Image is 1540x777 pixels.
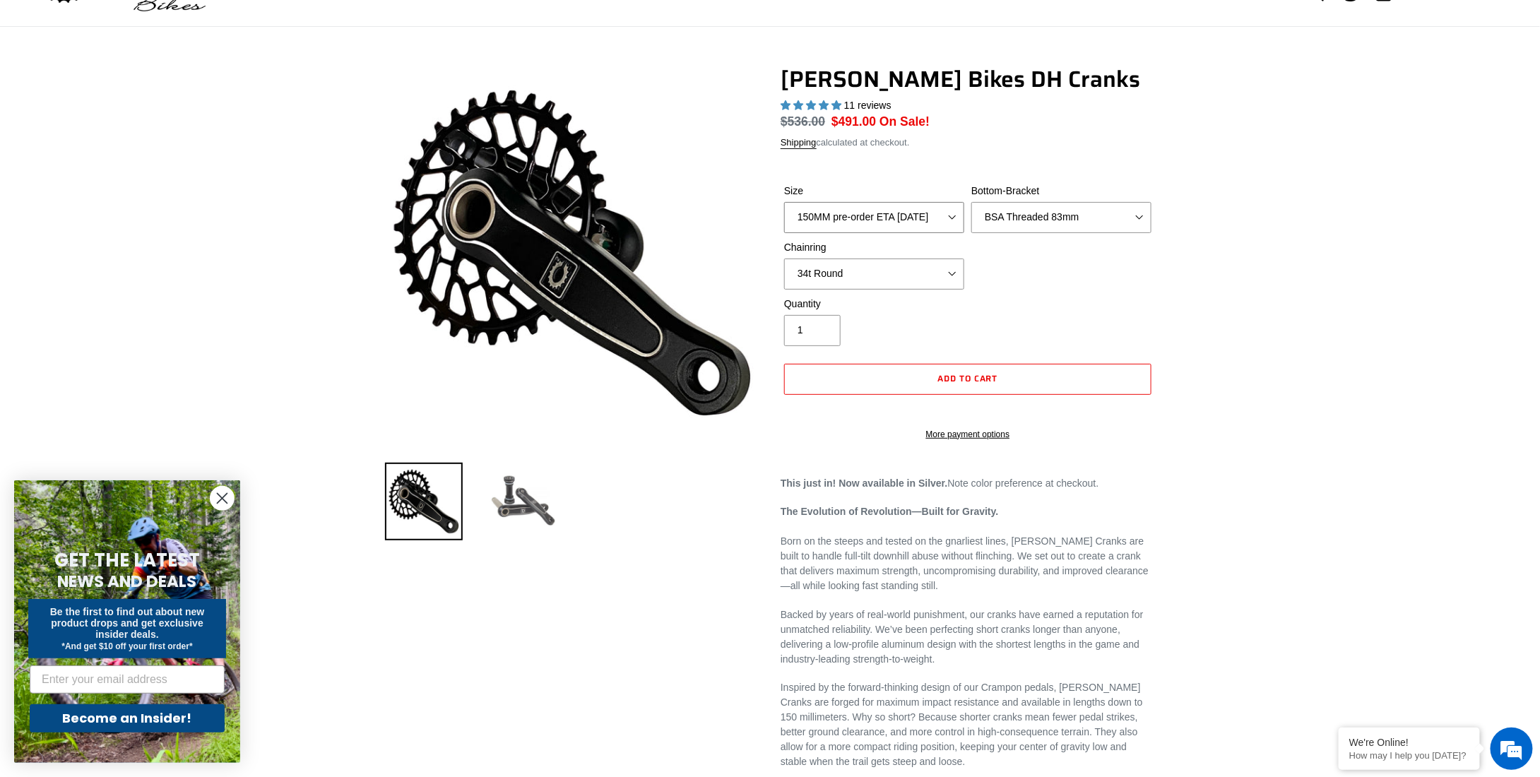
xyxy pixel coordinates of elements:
[784,184,964,198] label: Size
[30,704,225,732] button: Become an Insider!
[784,240,964,255] label: Chainring
[50,606,205,640] span: Be the first to find out about new product drops and get exclusive insider deals.
[971,184,1151,198] label: Bottom-Bracket
[781,478,948,489] strong: This just in! Now available in Silver.
[781,680,1155,769] p: Inspired by the forward-thinking design of our Crampon pedals, [PERSON_NAME] Cranks are forged fo...
[1349,750,1469,761] p: How may I help you today?
[781,476,1155,491] p: Note color preference at checkout.
[781,137,817,149] a: Shipping
[781,100,844,111] span: 4.91 stars
[781,114,825,129] s: $536.00
[385,463,463,540] img: Load image into Gallery viewer, Canfield Bikes DH Cranks
[54,547,200,573] span: GET THE LATEST
[844,100,892,111] span: 11 reviews
[784,297,964,312] label: Quantity
[784,428,1151,441] a: More payment options
[781,136,1155,150] div: calculated at checkout.
[210,486,235,511] button: Close dialog
[879,112,930,131] span: On Sale!
[937,372,998,385] span: Add to cart
[784,364,1151,395] button: Add to cart
[58,570,197,593] span: NEWS AND DEALS
[781,504,1155,593] p: Born on the steeps and tested on the gnarliest lines, [PERSON_NAME] Cranks are built to handle fu...
[781,66,1155,93] h1: [PERSON_NAME] Bikes DH Cranks
[61,641,192,651] span: *And get $10 off your first order*
[781,506,999,517] strong: The Evolution of Revolution—Built for Gravity.
[30,665,225,694] input: Enter your email address
[1349,737,1469,748] div: We're Online!
[781,607,1155,667] p: Backed by years of real-world punishment, our cranks have earned a reputation for unmatched relia...
[484,463,562,540] img: Load image into Gallery viewer, Canfield Bikes DH Cranks
[831,114,876,129] span: $491.00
